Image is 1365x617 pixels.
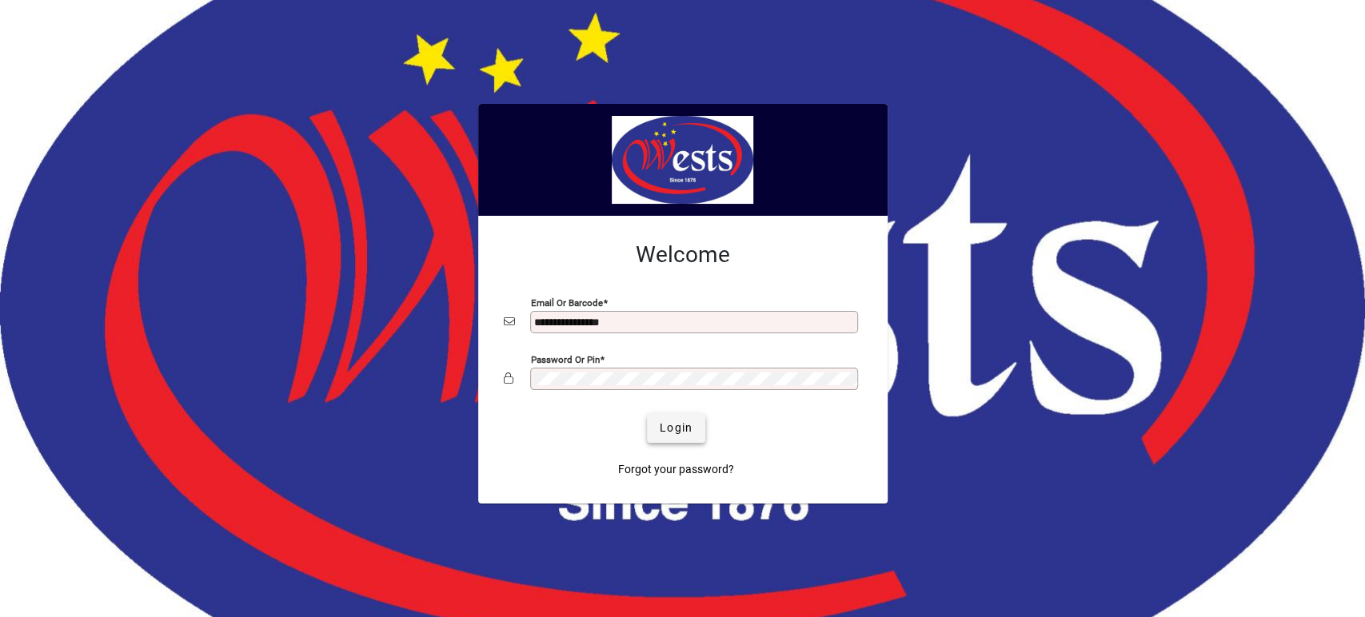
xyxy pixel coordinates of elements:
[531,353,600,364] mat-label: Password or Pin
[660,420,692,436] span: Login
[504,241,862,269] h2: Welcome
[618,461,734,478] span: Forgot your password?
[647,414,705,443] button: Login
[531,297,603,308] mat-label: Email or Barcode
[612,456,740,484] a: Forgot your password?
